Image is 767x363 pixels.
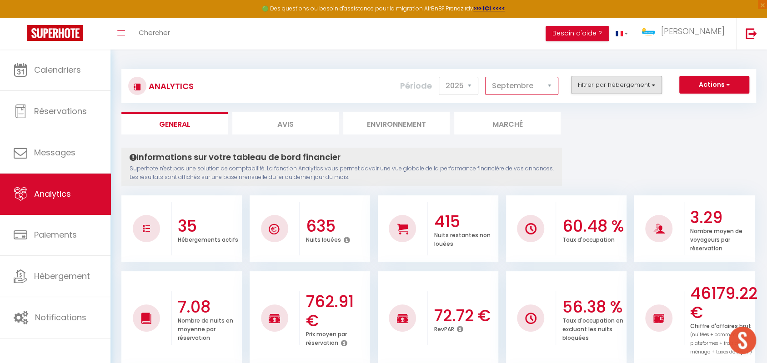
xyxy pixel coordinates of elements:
a: ... [PERSON_NAME] [635,18,736,50]
p: Prix moyen par réservation [306,328,347,347]
span: Calendriers [34,64,81,75]
p: Nombre moyen de voyageurs par réservation [690,225,742,252]
h3: 56.38 % [562,298,624,317]
img: Super Booking [27,25,83,41]
img: NO IMAGE [525,313,536,324]
img: NO IMAGE [653,313,665,323]
p: Taux d'occupation en excluant les nuits bloquées [562,315,623,342]
p: Nombre de nuits en moyenne par réservation [178,315,233,342]
p: Taux d'occupation [562,234,614,244]
li: General [121,112,228,134]
li: Environnement [343,112,450,134]
img: logout [746,28,757,39]
span: Chercher [139,28,170,37]
p: Nuits restantes non louées [434,229,490,248]
p: Chiffre d'affaires brut [690,320,752,356]
li: Avis [232,112,339,134]
a: >>> ICI <<<< [473,5,505,12]
h3: 35 [178,217,240,236]
li: Marché [454,112,561,134]
h3: 762.91 € [306,292,368,330]
a: Chercher [132,18,177,50]
p: Nuits louées [306,234,341,244]
span: Hébergement [34,270,90,282]
h3: 60.48 % [562,217,624,236]
h3: 635 [306,217,368,236]
span: Analytics [34,188,71,199]
h3: 46179.22 € [690,284,752,322]
span: Notifications [35,312,86,323]
button: Actions [679,76,749,94]
label: Période [400,76,432,96]
h3: 72.72 € [434,306,496,325]
button: Besoin d'aide ? [546,26,609,41]
h3: Analytics [146,76,194,96]
span: [PERSON_NAME] [661,25,725,37]
h3: 415 [434,212,496,231]
img: ... [642,27,655,36]
span: Réservations [34,105,87,117]
h4: Informations sur votre tableau de bord financier [130,152,554,162]
div: Ouvrir le chat [729,327,756,354]
h3: 7.08 [178,298,240,317]
h3: 3.29 [690,208,752,227]
p: RevPAR [434,323,454,333]
p: Superhote n'est pas une solution de comptabilité. La fonction Analytics vous permet d'avoir une v... [130,164,554,182]
p: Hébergements actifs [178,234,238,244]
img: NO IMAGE [143,225,150,232]
span: Paiements [34,229,77,240]
button: Filtrer par hébergement [571,76,662,94]
span: Messages [34,147,75,158]
span: (nuitées + commission plateformes + frais de ménage + taxes de séjour) [690,331,752,355]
